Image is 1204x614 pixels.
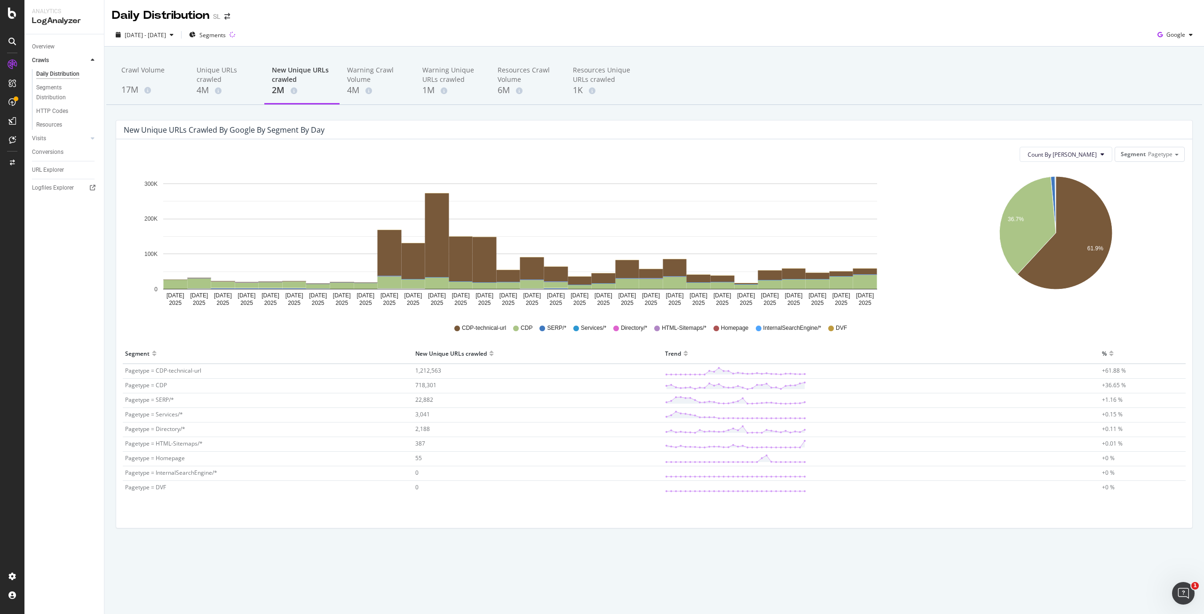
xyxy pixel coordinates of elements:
[547,292,565,299] text: [DATE]
[124,125,325,135] div: New Unique URLs crawled by google by Segment by Day
[359,300,372,306] text: 2025
[333,292,351,299] text: [DATE]
[36,120,97,130] a: Resources
[662,324,706,332] span: HTML-Sitemaps/*
[422,84,483,96] div: 1M
[383,300,396,306] text: 2025
[1102,381,1126,389] span: +36.65 %
[1102,454,1115,462] span: +0 %
[415,454,422,462] span: 55
[502,300,515,306] text: 2025
[666,292,684,299] text: [DATE]
[431,300,444,306] text: 2025
[214,292,232,299] text: [DATE]
[36,83,97,103] a: Segments Distribution
[835,300,848,306] text: 2025
[475,292,493,299] text: [DATE]
[761,292,779,299] text: [DATE]
[272,84,332,96] div: 2M
[32,183,74,193] div: Logfiles Explorer
[526,300,539,306] text: 2025
[121,84,182,96] div: 17M
[347,84,407,96] div: 4M
[125,454,185,462] span: Pagetype = Homepage
[740,300,752,306] text: 2025
[721,324,749,332] span: Homepage
[764,300,776,306] text: 2025
[217,300,230,306] text: 2025
[121,65,182,83] div: Crawl Volume
[36,69,79,79] div: Daily Distribution
[380,292,398,299] text: [DATE]
[454,300,467,306] text: 2025
[523,292,541,299] text: [DATE]
[112,8,209,24] div: Daily Distribution
[415,483,419,491] span: 0
[1102,439,1123,447] span: +0.01 %
[573,65,633,84] div: Resources Unique URLs crawled
[125,469,217,477] span: Pagetype = InternalSearchEngine/*
[415,425,430,433] span: 2,188
[193,300,206,306] text: 2025
[415,410,430,418] span: 3,041
[594,292,612,299] text: [DATE]
[36,69,97,79] a: Daily Distribution
[645,300,657,306] text: 2025
[404,292,422,299] text: [DATE]
[347,65,407,84] div: Warning Crawl Volume
[1191,582,1199,590] span: 1
[32,134,88,144] a: Visits
[32,134,46,144] div: Visits
[499,292,517,299] text: [DATE]
[36,120,62,130] div: Resources
[415,469,419,477] span: 0
[856,292,874,299] text: [DATE]
[199,31,226,39] span: Segments
[125,381,167,389] span: Pagetype = CDP
[125,483,166,491] span: Pagetype = DVF
[415,367,441,375] span: 1,212,563
[125,410,183,418] span: Pagetype = Services/*
[415,381,436,389] span: 718,301
[1154,27,1196,42] button: Google
[169,300,182,306] text: 2025
[144,216,158,223] text: 200K
[927,169,1185,311] svg: A chart.
[668,300,681,306] text: 2025
[452,292,470,299] text: [DATE]
[125,425,185,433] span: Pagetype = Directory/*
[356,292,374,299] text: [DATE]
[224,13,230,20] div: arrow-right-arrow-left
[144,181,158,187] text: 300K
[1172,582,1195,605] iframe: Intercom live chat
[785,292,803,299] text: [DATE]
[498,84,558,96] div: 6M
[832,292,850,299] text: [DATE]
[573,300,586,306] text: 2025
[1102,367,1126,375] span: +61.88 %
[692,300,705,306] text: 2025
[238,292,256,299] text: [DATE]
[32,165,64,175] div: URL Explorer
[264,300,277,306] text: 2025
[32,147,63,157] div: Conversions
[36,106,68,116] div: HTTP Codes
[642,292,660,299] text: [DATE]
[144,251,158,257] text: 100K
[571,292,589,299] text: [DATE]
[240,300,253,306] text: 2025
[1148,150,1172,158] span: Pagetype
[1102,469,1115,477] span: +0 %
[415,396,433,404] span: 22,882
[197,65,257,84] div: Unique URLs crawled
[32,183,97,193] a: Logfiles Explorer
[415,439,425,447] span: 387
[1121,150,1146,158] span: Segment
[32,42,97,52] a: Overview
[1008,216,1024,223] text: 36.7%
[689,292,707,299] text: [DATE]
[787,300,800,306] text: 2025
[185,27,230,42] button: Segments
[32,42,55,52] div: Overview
